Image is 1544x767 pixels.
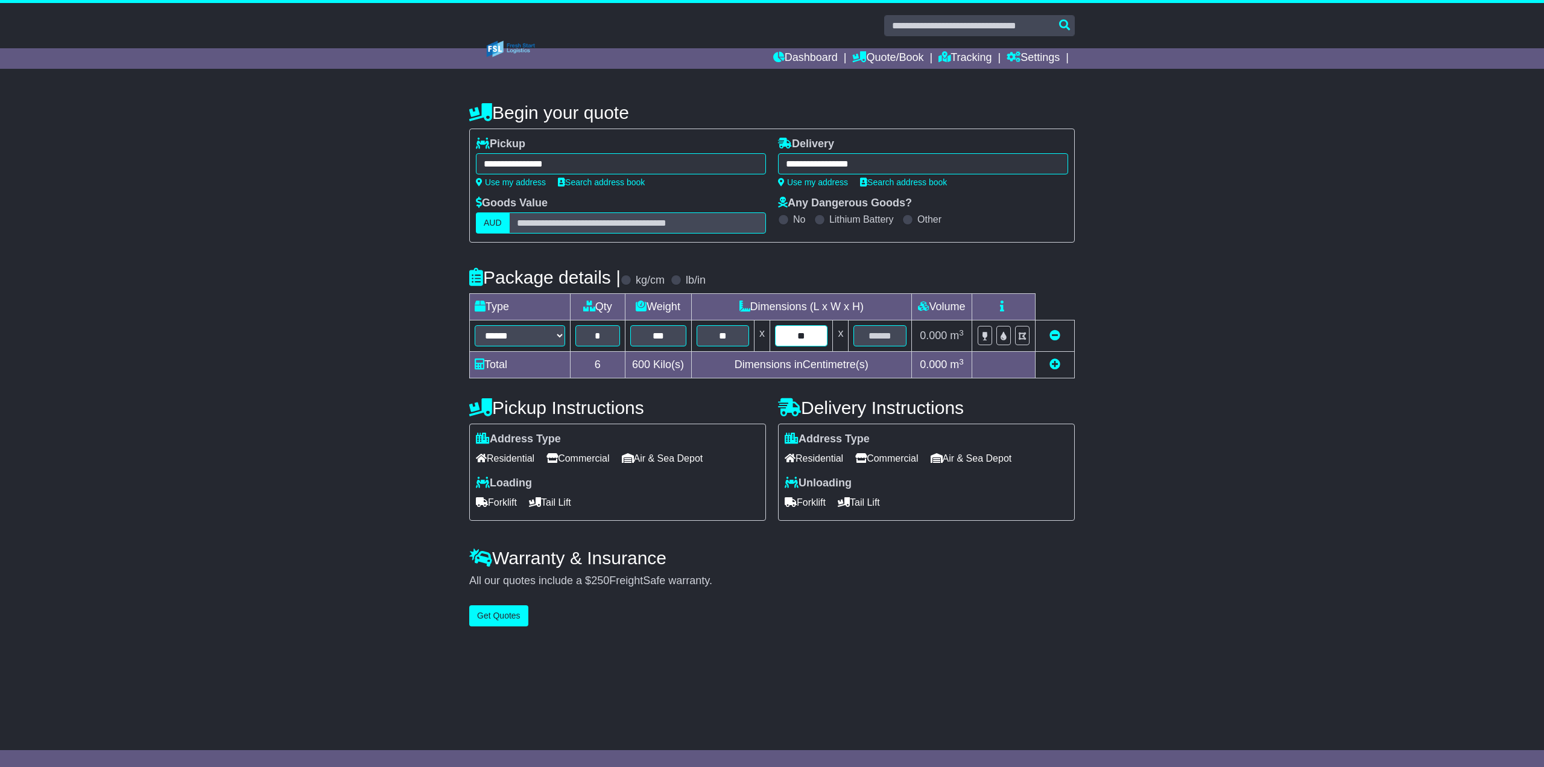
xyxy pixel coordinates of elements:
td: Dimensions (L x W x H) [691,294,911,320]
span: Forklift [785,493,826,512]
span: Tail Lift [838,493,880,512]
a: Use my address [476,177,546,187]
td: 6 [571,352,625,378]
span: Residential [476,449,534,468]
h4: Warranty & Insurance [469,548,1075,568]
span: Commercial [546,449,609,468]
span: Tail Lift [529,493,571,512]
label: kg/cm [636,274,665,287]
span: 0.000 [920,329,947,342]
h4: Pickup Instructions [469,398,766,418]
label: Address Type [785,433,870,446]
td: Qty [571,294,625,320]
label: Goods Value [476,197,548,210]
label: Address Type [476,433,561,446]
span: 0.000 [920,358,947,371]
a: Add new item [1049,358,1060,371]
label: Unloading [785,477,852,490]
span: 250 [591,574,609,587]
a: Tracking [938,48,992,69]
span: Residential [785,449,843,468]
h4: Begin your quote [469,103,1075,123]
label: lb/in [686,274,706,287]
span: m [950,329,964,342]
td: Volume [911,294,972,320]
label: AUD [476,212,510,234]
a: Search address book [558,177,645,187]
span: m [950,358,964,371]
label: Delivery [778,138,834,151]
div: All our quotes include a $ FreightSafe warranty. [469,574,1075,588]
label: No [793,214,805,225]
a: Use my address [778,177,848,187]
span: 600 [632,358,650,371]
span: Air & Sea Depot [622,449,703,468]
label: Any Dangerous Goods? [778,197,912,210]
sup: 3 [959,328,964,337]
a: Dashboard [773,48,838,69]
td: Dimensions in Centimetre(s) [691,352,911,378]
a: Settings [1007,48,1060,69]
label: Loading [476,477,532,490]
td: Weight [625,294,691,320]
td: x [833,320,849,352]
label: Lithium Battery [829,214,894,225]
td: Type [470,294,571,320]
td: x [755,320,770,352]
td: Kilo(s) [625,352,691,378]
h4: Package details | [469,267,621,287]
span: Air & Sea Depot [931,449,1012,468]
a: Quote/Book [852,48,923,69]
button: Get Quotes [469,605,528,626]
sup: 3 [959,357,964,366]
h4: Delivery Instructions [778,398,1075,418]
span: Forklift [476,493,517,512]
label: Pickup [476,138,525,151]
td: Total [470,352,571,378]
a: Search address book [860,177,947,187]
label: Other [917,214,941,225]
span: Commercial [855,449,918,468]
a: Remove this item [1049,329,1060,342]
